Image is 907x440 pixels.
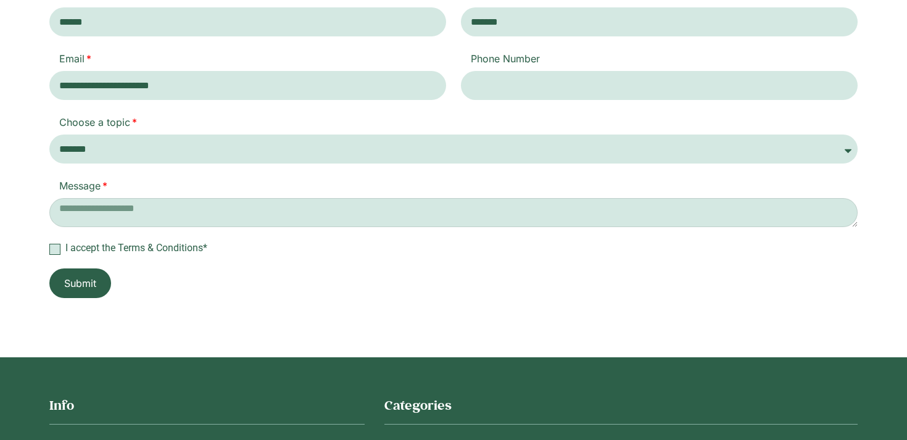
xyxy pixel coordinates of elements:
h2: Categories [384,397,858,414]
button: Submit [49,268,111,298]
label: I accept the Terms & Conditions* [49,242,858,254]
label: Message [49,178,117,198]
label: Choose a topic [49,115,147,135]
span: Submit [64,276,96,291]
label: Phone Number [461,51,550,71]
h2: Info [49,397,365,414]
label: Email [49,51,101,71]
